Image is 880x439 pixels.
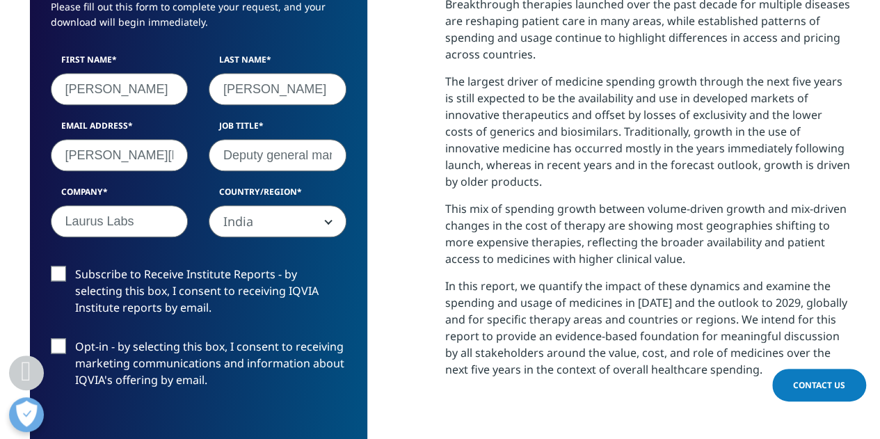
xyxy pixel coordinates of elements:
label: Country/Region [209,186,346,205]
span: India [209,206,346,238]
label: Opt-in - by selecting this box, I consent to receiving marketing communications and information a... [51,338,346,396]
label: First Name [51,54,189,73]
a: Contact Us [772,369,866,401]
button: Open Preferences [9,397,44,432]
label: Job Title [209,120,346,139]
p: This mix of spending growth between volume-driven growth and mix-driven changes in the cost of th... [445,200,851,278]
p: In this report, we quantify the impact of these dynamics and examine the spending and usage of me... [445,278,851,388]
span: India [209,205,346,237]
label: Email Address [51,120,189,139]
label: Company [51,186,189,205]
p: The largest driver of medicine spending growth through the next five years is still expected to b... [445,73,851,200]
span: Contact Us [793,379,845,391]
label: Last Name [209,54,346,73]
label: Subscribe to Receive Institute Reports - by selecting this box, I consent to receiving IQVIA Inst... [51,266,346,324]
